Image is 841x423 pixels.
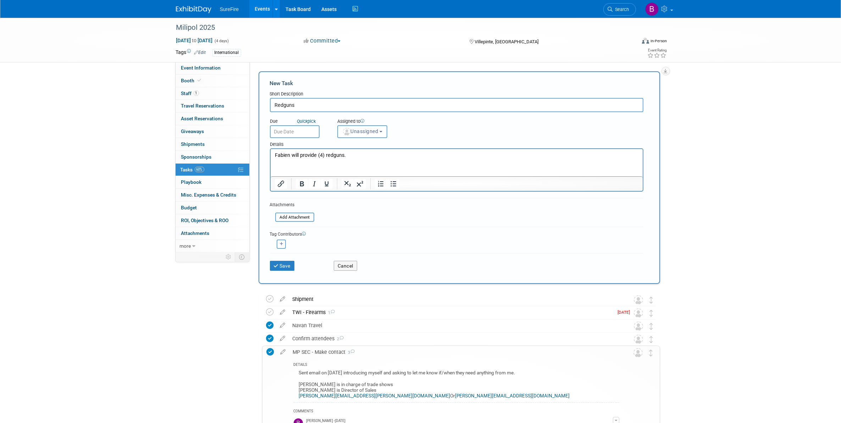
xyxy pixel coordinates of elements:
[191,38,198,43] span: to
[375,179,387,189] button: Numbered list
[289,319,620,331] div: Navan Travel
[181,141,205,147] span: Shipments
[634,335,643,344] img: Unassigned
[176,37,213,44] span: [DATE] [DATE]
[275,179,287,189] button: Insert/edit link
[295,179,308,189] button: Bold
[634,308,643,318] img: Unassigned
[354,179,366,189] button: Superscript
[634,295,643,304] img: Unassigned
[270,230,643,237] div: Tag Contributors
[650,336,653,343] i: Move task
[181,65,221,71] span: Event Information
[650,297,653,303] i: Move task
[618,310,634,315] span: [DATE]
[296,118,317,124] a: Quickpick
[289,333,620,345] div: Confirm attendees
[270,118,327,125] div: Due
[270,125,320,138] input: Due Date
[214,39,229,43] span: (4 days)
[176,6,211,13] img: ExhibitDay
[334,261,357,271] button: Cancel
[645,2,659,16] img: Bree Yoshikawa
[176,100,249,112] a: Travel Reservations
[294,368,619,402] div: Sent email on [DATE] introducing myself and asking to let me know if/when they need anything from...
[235,252,249,262] td: Toggle Event Tabs
[297,119,308,124] i: Quick
[176,138,249,150] a: Shipments
[326,311,335,315] span: 1
[270,79,643,87] div: New Task
[270,261,295,271] button: Save
[289,346,619,358] div: MP SEC - Make contact
[181,116,223,121] span: Asset Reservations
[176,112,249,125] a: Asset Reservations
[176,151,249,163] a: Sponsorships
[181,128,204,134] span: Giveaways
[176,176,249,188] a: Playbook
[176,214,249,227] a: ROI, Objectives & ROO
[650,38,667,44] div: In-Person
[335,337,344,341] span: 2
[277,349,289,355] a: edit
[294,362,619,368] div: DETAILS
[176,227,249,240] a: Attachments
[271,149,643,176] iframe: Rich Text Area
[176,189,249,201] a: Misc. Expenses & Credits
[198,78,201,82] i: Booth reservation complete
[455,393,570,399] a: [PERSON_NAME][EMAIL_ADDRESS][DOMAIN_NAME]
[299,393,450,399] a: [PERSON_NAME][EMAIL_ADDRESS][PERSON_NAME][DOMAIN_NAME]
[176,202,249,214] a: Budget
[181,167,204,172] span: Tasks
[277,335,289,342] a: edit
[181,179,202,185] span: Playbook
[647,49,666,52] div: Event Rating
[174,21,625,34] div: Milipol 2025
[387,179,399,189] button: Bullet list
[194,90,199,96] span: 1
[176,240,249,252] a: more
[341,179,353,189] button: Subscript
[634,322,643,331] img: Unassigned
[181,90,199,96] span: Staff
[181,192,237,198] span: Misc. Expenses & Credits
[650,323,653,330] i: Move task
[180,243,191,249] span: more
[613,7,629,12] span: Search
[289,306,614,318] div: TWI - Firearms
[270,91,643,98] div: Short Description
[181,103,225,109] span: Travel Reservations
[308,179,320,189] button: Italic
[181,230,210,236] span: Attachments
[181,154,212,160] span: Sponsorships
[320,179,332,189] button: Underline
[181,205,197,210] span: Budget
[181,78,203,83] span: Booth
[176,75,249,87] a: Booth
[289,293,620,305] div: Shipment
[633,348,643,357] img: Unassigned
[176,62,249,74] a: Event Information
[277,322,289,329] a: edit
[342,128,378,134] span: Unassigned
[195,167,204,172] span: 60%
[337,125,388,138] button: Unassigned
[176,49,206,57] td: Tags
[220,6,239,12] span: SureFire
[212,49,241,56] div: International
[346,350,355,355] span: 3
[594,37,667,48] div: Event Format
[194,50,206,55] a: Edit
[649,350,653,356] i: Move task
[603,3,636,16] a: Search
[270,138,643,148] div: Details
[270,202,314,208] div: Attachments
[181,218,229,223] span: ROI, Objectives & ROO
[277,309,289,315] a: edit
[337,118,423,125] div: Assigned to
[642,38,649,44] img: Format-Inperson.png
[650,310,653,317] i: Move task
[270,98,643,112] input: Name of task or a short description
